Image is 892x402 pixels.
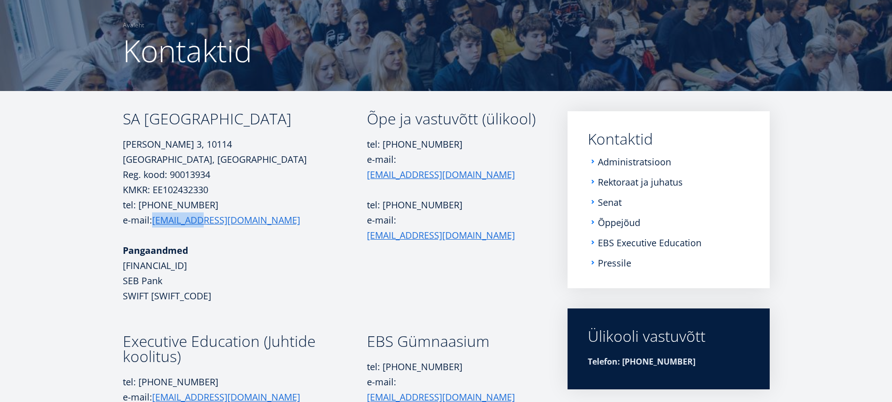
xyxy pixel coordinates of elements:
[123,30,252,71] span: Kontaktid
[123,197,367,228] p: tel: [PHONE_NUMBER] e-mail:
[367,228,515,243] a: [EMAIL_ADDRESS][DOMAIN_NAME]
[123,334,367,364] h3: Executive Education (Juhtide koolitus)
[123,243,367,303] p: [FINANCIAL_ID] SEB Pank SWIFT [SWIFT_CODE]
[598,238,701,248] a: EBS Executive Education
[588,329,749,344] div: Ülikooli vastuvõtt
[598,217,640,228] a: Õppejõud
[123,182,367,197] p: KMKR: EE102432330
[123,244,188,256] strong: Pangaandmed
[367,197,538,212] p: tel: [PHONE_NUMBER]
[588,356,695,367] strong: Telefon: [PHONE_NUMBER]
[367,111,538,126] h3: Õpe ja vastuvõtt (ülikool)
[123,111,367,126] h3: SA [GEOGRAPHIC_DATA]
[598,197,622,207] a: Senat
[588,131,749,147] a: Kontaktid
[123,137,367,182] p: [PERSON_NAME] 3, 10114 [GEOGRAPHIC_DATA], [GEOGRAPHIC_DATA] Reg. kood: 90013934
[598,258,631,268] a: Pressile
[367,212,538,243] p: e-mail:
[598,157,671,167] a: Administratsioon
[598,177,683,187] a: Rektoraat ja juhatus
[367,167,515,182] a: [EMAIL_ADDRESS][DOMAIN_NAME]
[367,334,538,349] h3: EBS Gümnaasium
[123,20,144,30] a: Avaleht
[152,212,300,228] a: [EMAIL_ADDRESS][DOMAIN_NAME]
[367,137,538,182] p: tel: [PHONE_NUMBER] e-mail:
